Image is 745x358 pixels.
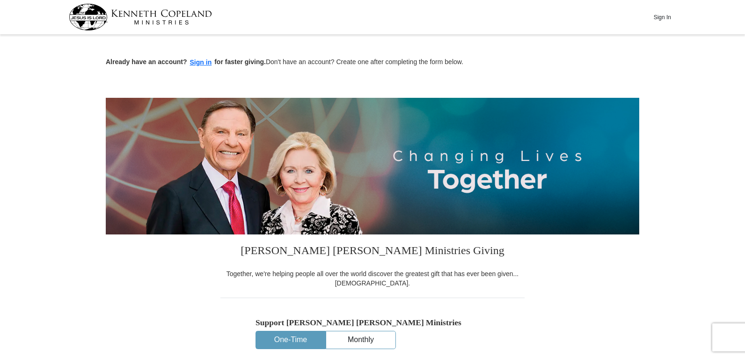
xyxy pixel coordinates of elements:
[106,57,639,68] p: Don't have an account? Create one after completing the form below.
[106,58,266,66] strong: Already have an account? for faster giving.
[220,234,525,269] h3: [PERSON_NAME] [PERSON_NAME] Ministries Giving
[326,331,395,349] button: Monthly
[220,269,525,288] div: Together, we're helping people all over the world discover the greatest gift that has ever been g...
[256,318,489,328] h5: Support [PERSON_NAME] [PERSON_NAME] Ministries
[648,10,676,24] button: Sign In
[256,331,325,349] button: One-Time
[69,4,212,30] img: kcm-header-logo.svg
[187,57,215,68] button: Sign in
